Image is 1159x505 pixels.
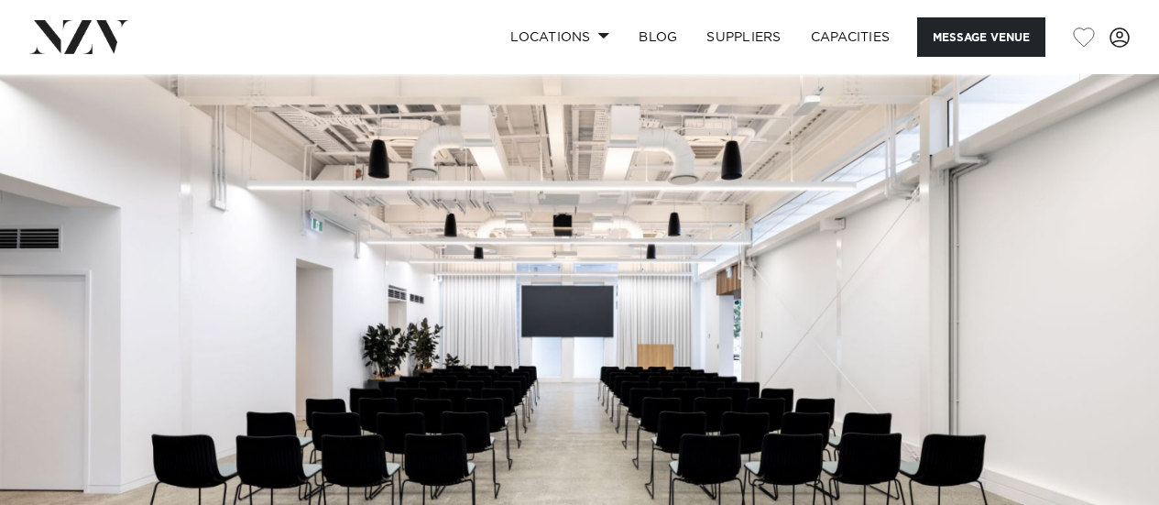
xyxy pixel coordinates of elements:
[496,17,624,57] a: Locations
[624,17,692,57] a: BLOG
[796,17,905,57] a: Capacities
[29,20,129,53] img: nzv-logo.png
[917,17,1045,57] button: Message Venue
[692,17,795,57] a: SUPPLIERS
